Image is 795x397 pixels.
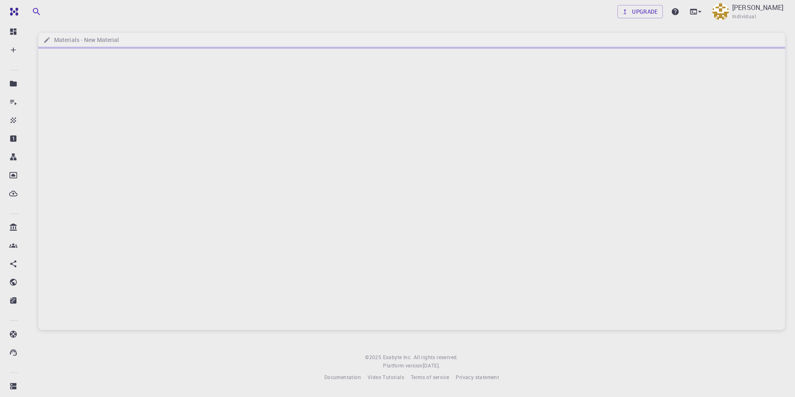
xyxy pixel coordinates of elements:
[423,362,440,370] a: [DATE].
[456,373,499,382] a: Privacy statement
[411,373,449,382] a: Terms of service
[383,354,412,360] span: Exabyte Inc.
[368,374,404,380] span: Video Tutorials
[42,35,121,45] nav: breadcrumb
[456,374,499,380] span: Privacy statement
[423,362,440,369] span: [DATE] .
[414,353,458,362] span: All rights reserved.
[368,373,404,382] a: Video Tutorials
[324,373,361,382] a: Documentation
[732,12,756,21] span: Individual
[365,353,383,362] span: © 2025
[324,374,361,380] span: Documentation
[383,353,412,362] a: Exabyte Inc.
[712,3,729,20] img: Lê Nhật Thanh
[411,374,449,380] span: Terms of service
[617,5,663,18] a: Upgrade
[7,7,18,16] img: logo
[383,362,422,370] span: Platform version
[732,2,783,12] p: [PERSON_NAME]
[51,35,119,45] h6: Materials - New Material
